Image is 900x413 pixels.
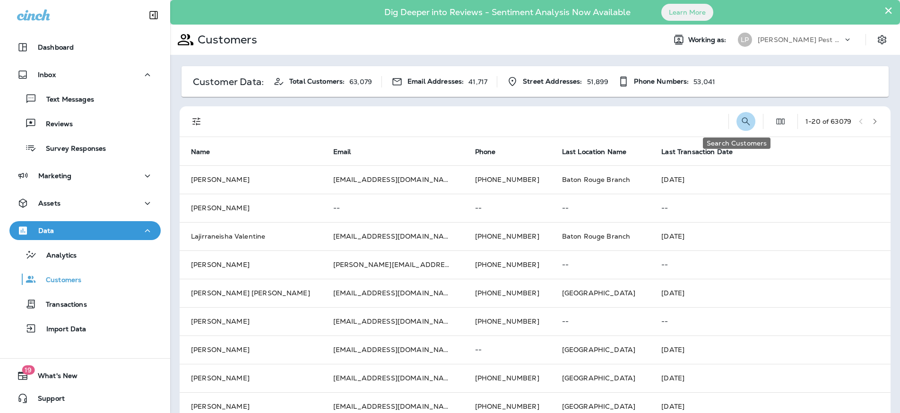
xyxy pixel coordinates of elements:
[464,165,551,194] td: [PHONE_NUMBER]
[562,148,627,156] span: Last Location Name
[9,221,161,240] button: Data
[180,307,322,336] td: [PERSON_NAME]
[464,364,551,392] td: [PHONE_NUMBER]
[322,250,464,279] td: [PERSON_NAME][EMAIL_ADDRESS][DOMAIN_NAME]
[36,276,81,285] p: Customers
[9,294,161,314] button: Transactions
[289,77,345,86] span: Total Customers:
[562,345,635,354] span: [GEOGRAPHIC_DATA]
[36,120,73,129] p: Reviews
[194,33,257,47] p: Customers
[36,145,106,154] p: Survey Responses
[180,194,322,222] td: [PERSON_NAME]
[37,251,77,260] p: Analytics
[333,147,363,156] span: Email
[523,77,582,86] span: Street Addresses:
[661,204,879,212] p: --
[587,78,609,86] p: 51,899
[661,147,745,156] span: Last Transaction Date
[22,365,35,375] span: 19
[738,33,752,47] div: LP
[333,148,351,156] span: Email
[9,166,161,185] button: Marketing
[884,3,893,18] button: Close
[180,165,322,194] td: [PERSON_NAME]
[464,279,551,307] td: [PHONE_NUMBER]
[562,147,639,156] span: Last Location Name
[562,318,639,325] p: --
[650,222,891,250] td: [DATE]
[9,113,161,133] button: Reviews
[475,148,496,156] span: Phone
[9,366,161,385] button: 19What's New
[9,89,161,109] button: Text Messages
[333,204,452,212] p: --
[180,364,322,392] td: [PERSON_NAME]
[193,78,264,86] p: Customer Data:
[475,204,539,212] p: --
[736,112,755,131] button: Search Customers
[191,148,210,156] span: Name
[874,31,891,48] button: Settings
[9,318,161,338] button: Import Data
[180,250,322,279] td: [PERSON_NAME]
[562,204,639,212] p: --
[661,261,879,268] p: --
[9,245,161,265] button: Analytics
[322,279,464,307] td: [EMAIL_ADDRESS][DOMAIN_NAME]
[38,43,74,51] p: Dashboard
[322,364,464,392] td: [EMAIL_ADDRESS][DOMAIN_NAME]
[562,232,631,241] span: Baton Rouge Branch
[661,318,879,325] p: --
[180,279,322,307] td: [PERSON_NAME] [PERSON_NAME]
[9,38,161,57] button: Dashboard
[187,112,206,131] button: Filters
[650,336,891,364] td: [DATE]
[562,374,635,382] span: [GEOGRAPHIC_DATA]
[464,222,551,250] td: [PHONE_NUMBER]
[37,325,87,334] p: Import Data
[9,138,161,158] button: Survey Responses
[475,147,508,156] span: Phone
[562,261,639,268] p: --
[191,147,223,156] span: Name
[28,395,65,406] span: Support
[805,118,851,125] div: 1 - 20 of 63079
[322,307,464,336] td: [EMAIL_ADDRESS][DOMAIN_NAME]
[650,165,891,194] td: [DATE]
[38,172,71,180] p: Marketing
[37,95,94,104] p: Text Messages
[650,364,891,392] td: [DATE]
[562,402,635,411] span: [GEOGRAPHIC_DATA]
[703,138,770,149] div: Search Customers
[38,71,56,78] p: Inbox
[688,36,728,44] span: Working as:
[475,346,539,353] p: --
[9,389,161,408] button: Support
[771,112,790,131] button: Edit Fields
[322,165,464,194] td: [EMAIL_ADDRESS][DOMAIN_NAME]
[357,11,658,14] p: Dig Deeper into Reviews - Sentiment Analysis Now Available
[9,194,161,213] button: Assets
[28,372,78,383] span: What's New
[693,78,715,86] p: 53,041
[349,78,372,86] p: 63,079
[322,222,464,250] td: [EMAIL_ADDRESS][DOMAIN_NAME]
[38,227,54,234] p: Data
[650,279,891,307] td: [DATE]
[140,6,167,25] button: Collapse Sidebar
[180,336,322,364] td: [PERSON_NAME]
[562,175,631,184] span: Baton Rouge Branch
[9,65,161,84] button: Inbox
[464,250,551,279] td: [PHONE_NUMBER]
[464,307,551,336] td: [PHONE_NUMBER]
[468,78,487,86] p: 41,717
[661,148,733,156] span: Last Transaction Date
[407,77,464,86] span: Email Addresses:
[634,77,689,86] span: Phone Numbers:
[180,222,322,250] td: Lajirraneisha Valentine
[9,269,161,289] button: Customers
[562,289,635,297] span: [GEOGRAPHIC_DATA]
[38,199,61,207] p: Assets
[758,36,843,43] p: [PERSON_NAME] Pest Control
